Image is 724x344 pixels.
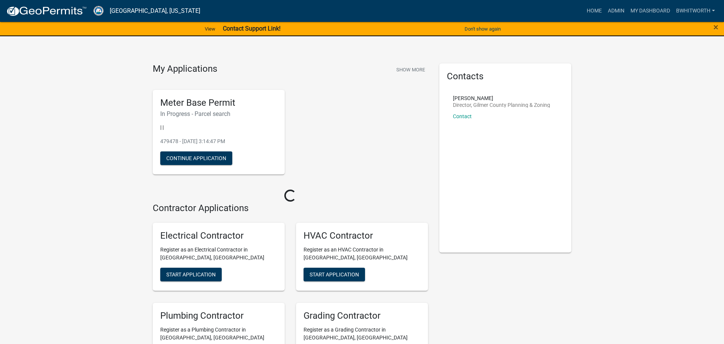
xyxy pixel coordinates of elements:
[160,110,277,117] h6: In Progress - Parcel search
[304,268,365,281] button: Start Application
[160,268,222,281] button: Start Application
[605,4,627,18] a: Admin
[453,113,472,119] a: Contact
[627,4,673,18] a: My Dashboard
[160,137,277,145] p: 479478 - [DATE] 3:14:47 PM
[223,25,281,32] strong: Contact Support Link!
[160,97,277,108] h5: Meter Base Permit
[393,63,428,76] button: Show More
[160,123,277,131] p: | |
[304,310,420,321] h5: Grading Contractor
[453,96,550,101] p: [PERSON_NAME]
[462,23,504,35] button: Don't show again
[713,22,718,32] span: ×
[304,326,420,342] p: Register as a Grading Contractor in [GEOGRAPHIC_DATA], [GEOGRAPHIC_DATA]
[166,271,216,278] span: Start Application
[584,4,605,18] a: Home
[310,271,359,278] span: Start Application
[673,4,718,18] a: BWhitworth
[160,230,277,241] h5: Electrical Contractor
[202,23,218,35] a: View
[304,246,420,262] p: Register as an HVAC Contractor in [GEOGRAPHIC_DATA], [GEOGRAPHIC_DATA]
[153,203,428,214] h4: Contractor Applications
[160,310,277,321] h5: Plumbing Contractor
[453,102,550,108] p: Director, Gilmer County Planning & Zoning
[160,246,277,262] p: Register as an Electrical Contractor in [GEOGRAPHIC_DATA], [GEOGRAPHIC_DATA]
[160,326,277,342] p: Register as a Plumbing Contractor in [GEOGRAPHIC_DATA], [GEOGRAPHIC_DATA]
[110,5,200,17] a: [GEOGRAPHIC_DATA], [US_STATE]
[93,6,104,16] img: Gilmer County, Georgia
[153,63,217,75] h4: My Applications
[447,71,564,82] h5: Contacts
[713,23,718,32] button: Close
[304,230,420,241] h5: HVAC Contractor
[160,151,232,165] button: Continue Application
